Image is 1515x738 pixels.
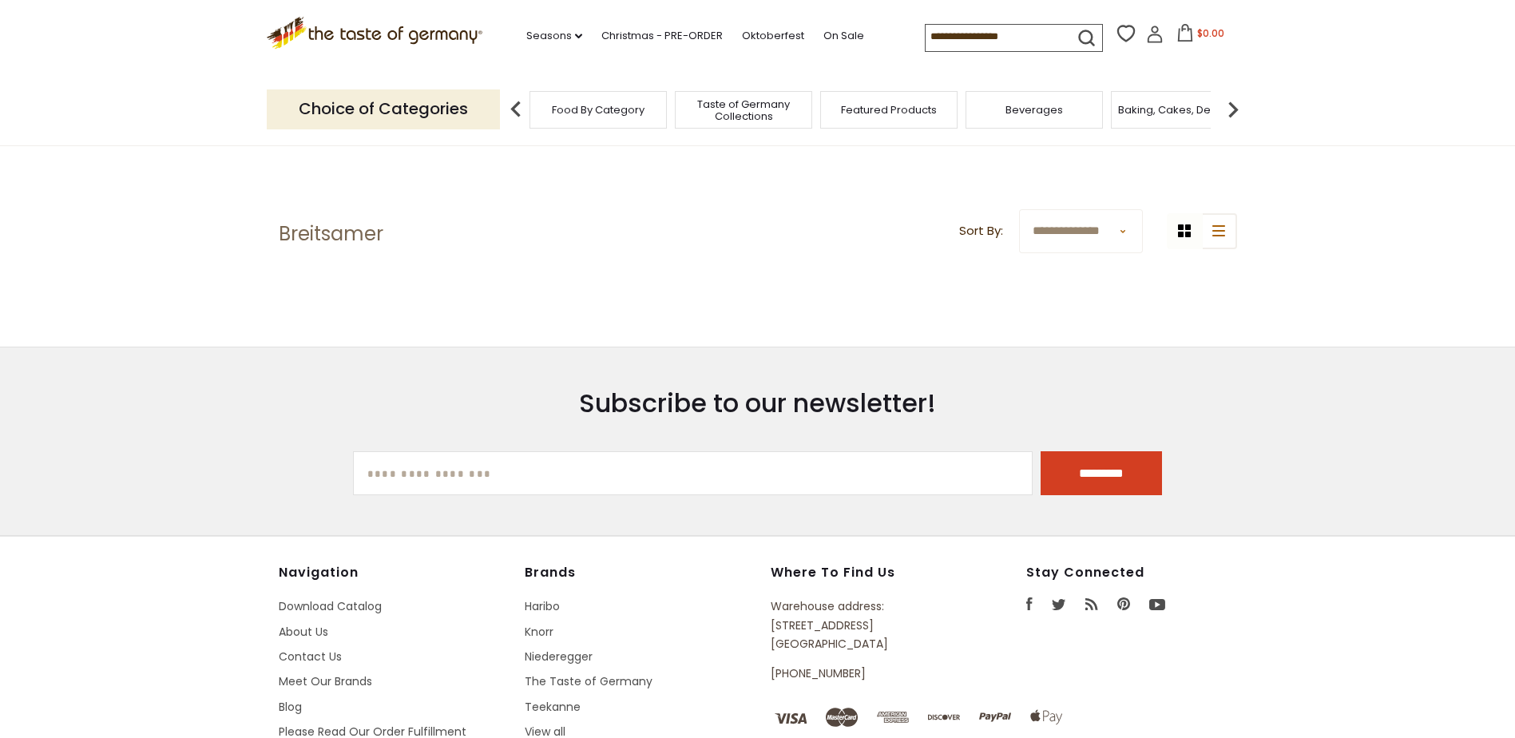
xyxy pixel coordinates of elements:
[771,565,953,581] h4: Where to find us
[1118,104,1242,116] a: Baking, Cakes, Desserts
[279,649,342,665] a: Contact Us
[267,89,500,129] p: Choice of Categories
[771,665,953,683] p: [PHONE_NUMBER]
[279,222,383,246] h1: Breitsamer
[1217,93,1249,125] img: next arrow
[959,221,1003,241] label: Sort By:
[279,598,382,614] a: Download Catalog
[500,93,532,125] img: previous arrow
[601,27,723,45] a: Christmas - PRE-ORDER
[525,598,560,614] a: Haribo
[279,673,372,689] a: Meet Our Brands
[279,565,509,581] h4: Navigation
[526,27,582,45] a: Seasons
[353,387,1162,419] h3: Subscribe to our newsletter!
[279,699,302,715] a: Blog
[1197,26,1224,40] span: $0.00
[742,27,804,45] a: Oktoberfest
[1026,565,1237,581] h4: Stay Connected
[525,673,652,689] a: The Taste of Germany
[823,27,864,45] a: On Sale
[525,624,553,640] a: Knorr
[680,98,807,122] a: Taste of Germany Collections
[525,565,755,581] h4: Brands
[841,104,937,116] a: Featured Products
[525,649,593,665] a: Niederegger
[279,624,328,640] a: About Us
[552,104,644,116] a: Food By Category
[1005,104,1063,116] a: Beverages
[771,597,953,653] p: Warehouse address: [STREET_ADDRESS] [GEOGRAPHIC_DATA]
[1167,24,1235,48] button: $0.00
[525,699,581,715] a: Teekanne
